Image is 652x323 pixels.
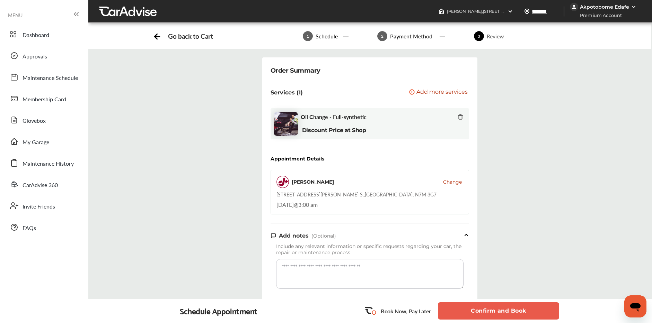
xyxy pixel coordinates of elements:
[381,307,431,315] p: Book Now, Pay Later
[23,74,78,83] span: Maintenance Schedule
[409,89,469,96] a: Add more services
[180,306,257,316] div: Schedule Appointment
[274,112,298,136] img: oil-change-thumb.jpg
[271,66,320,75] div: Order Summary
[6,47,81,65] a: Approvals
[631,4,636,10] img: WGsFRI8htEPBVLJbROoPRyZpYNWhNONpIPPETTm6eUC0GeLEiAAAAAElFTkSuQmCC
[271,89,303,96] p: Services (1)
[23,52,47,61] span: Approvals
[570,3,578,11] img: jVpblrzwTbfkPYzPPzSLxeg0AAAAASUVORK5CYII=
[8,12,23,18] span: MENU
[6,154,81,172] a: Maintenance History
[6,175,81,193] a: CarAdvise 360
[564,6,564,17] img: header-divider.bc55588e.svg
[474,31,484,41] span: 3
[624,295,646,317] iframe: Button to launch messaging window
[409,89,468,96] button: Add more services
[416,89,468,96] span: Add more services
[303,31,313,41] span: 1
[387,32,435,40] div: Payment Method
[6,68,81,86] a: Maintenance Schedule
[6,90,81,108] a: Membership Card
[6,218,81,236] a: FAQs
[23,224,36,233] span: FAQs
[6,132,81,150] a: My Garage
[294,201,298,209] span: @
[23,95,66,104] span: Membership Card
[524,9,530,14] img: location_vector.a44bc228.svg
[23,159,74,168] span: Maintenance History
[313,32,341,40] div: Schedule
[23,181,58,190] span: CarAdvise 360
[276,191,437,198] div: [STREET_ADDRESS][PERSON_NAME] S. , [GEOGRAPHIC_DATA] , N7M 3G7
[302,127,366,133] b: Discount Price at Shop
[311,233,336,239] span: (Optional)
[23,31,49,40] span: Dashboard
[6,111,81,129] a: Glovebox
[6,25,81,43] a: Dashboard
[271,156,324,161] div: Appointment Details
[447,9,628,14] span: [PERSON_NAME] , [STREET_ADDRESS][PERSON_NAME] S. [GEOGRAPHIC_DATA] , N7M 3G7
[439,9,444,14] img: header-home-logo.8d720a4f.svg
[292,178,334,185] div: [PERSON_NAME]
[276,176,289,188] img: logo-jiffylube.png
[301,113,367,120] span: Oil Change - Full-synthetic
[298,201,318,209] span: 3:00 am
[443,178,462,185] button: Change
[23,117,46,126] span: Glovebox
[276,243,461,256] span: Include any relevant information or specific requests regarding your car, the repair or maintenan...
[438,302,559,320] button: Confirm and Book
[6,197,81,215] a: Invite Friends
[271,233,276,239] img: note-icon.db9493fa.svg
[571,12,627,19] span: Premium Account
[23,202,55,211] span: Invite Friends
[168,32,213,40] div: Go back to Cart
[580,4,629,10] div: Akpotobome Edafe
[377,31,387,41] span: 2
[279,232,309,239] span: Add notes
[508,9,513,14] img: header-down-arrow.9dd2ce7d.svg
[276,201,294,209] span: [DATE]
[23,138,49,147] span: My Garage
[484,32,507,40] div: Review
